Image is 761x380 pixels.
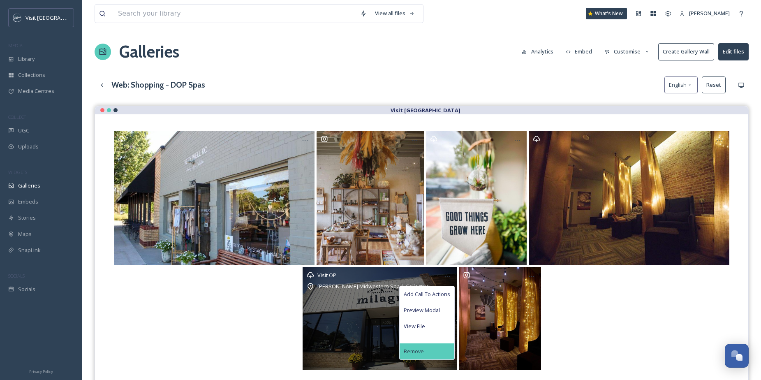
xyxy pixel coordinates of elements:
[29,366,53,376] a: Privacy Policy
[8,169,27,175] span: WIDGETS
[404,348,424,355] span: Remove
[689,9,730,17] span: [PERSON_NAME]
[18,87,54,95] span: Media Centres
[8,42,23,49] span: MEDIA
[13,14,21,22] img: c3es6xdrejuflcaqpovn.png
[114,5,356,23] input: Search your library
[18,127,29,134] span: UGC
[702,76,726,93] button: Reset
[600,44,654,60] button: Customise
[518,44,562,60] a: Analytics
[404,290,450,298] span: Add Call To Actions
[8,273,25,279] span: SOCIALS
[18,182,40,190] span: Galleries
[675,5,734,21] a: [PERSON_NAME]
[25,14,89,21] span: Visit [GEOGRAPHIC_DATA]
[458,267,542,370] a: 💆🏼‍♀️☮️💆🏾‍♂️ GIVEAWAY!! And, Happy ‘Milagro Monday’ to you all!! #HowDoYouMilagro? This Midwester...
[404,322,425,330] span: View File
[18,230,32,238] span: Maps
[586,8,627,19] a: What's New
[29,369,53,374] span: Privacy Policy
[18,55,35,63] span: Library
[18,285,35,293] span: Socials
[658,43,714,60] button: Create Gallery Wall
[518,44,557,60] button: Analytics
[404,306,440,314] span: Preview Modal
[371,5,419,21] a: View all files
[669,81,687,89] span: English
[111,79,205,91] h3: Web: Shopping - DOP Spas
[18,71,45,79] span: Collections
[301,267,458,370] a: Visit OP[PERSON_NAME] Midwestern Spa & CollectiveAdd Call To ActionsPreview ModalView FileRemove
[718,43,749,60] button: Edit files
[725,344,749,368] button: Open Chat
[8,114,26,120] span: COLLECT
[18,143,39,151] span: Uploads
[317,283,429,290] span: [PERSON_NAME] Midwestern Spa & Collective
[119,39,179,64] a: Galleries
[562,44,597,60] button: Embed
[18,214,36,222] span: Stories
[317,271,336,279] span: Visit OP
[391,107,460,114] strong: Visit [GEOGRAPHIC_DATA]
[18,246,41,254] span: SnapLink
[18,198,38,206] span: Embeds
